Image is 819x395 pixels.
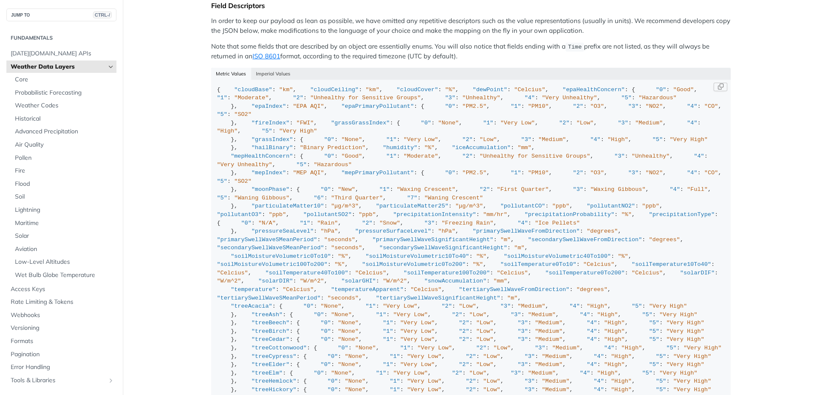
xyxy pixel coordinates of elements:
span: "treeBirch" [252,328,290,334]
span: "4" [694,153,704,159]
span: "3" [424,220,435,226]
a: Weather Data LayersHide subpages for Weather Data Layers [6,61,116,73]
span: "%" [473,261,483,268]
span: "None" [438,120,459,126]
span: "Very Unhealthy" [542,95,597,101]
span: "%" [445,86,455,93]
span: "epaPrimaryPollutant" [341,103,414,110]
a: Solar [11,230,116,242]
span: "0" [445,103,455,110]
span: "High" [607,136,628,143]
span: "treeAsh" [252,311,283,318]
span: "6" [314,195,324,201]
span: "pollutantCO" [500,203,545,209]
span: "soilTemperature0To200" [545,270,624,276]
span: "4" [687,120,697,126]
span: Soil [15,193,114,201]
span: "5" [642,311,652,318]
p: In order to keep our payload as lean as possible, we have omitted any repetitive descriptors such... [211,16,731,35]
span: "NO2" [645,170,663,176]
span: "None" [338,320,359,326]
span: "km" [366,86,379,93]
span: "Low" [469,311,487,318]
span: "primarySwellWaveSMeanPeriod" [217,236,317,243]
span: "ppb" [359,211,376,218]
span: "seconds" [331,245,362,251]
span: "Low" [459,303,476,309]
span: "Very Low" [404,136,438,143]
span: Versioning [11,324,114,332]
span: "temperatureApparent" [331,286,404,293]
span: "Waning Crescent" [424,195,483,201]
span: "3" [573,186,583,193]
button: Copy Code [714,83,727,91]
span: "epaIndex" [252,103,286,110]
span: "2" [293,95,303,101]
span: "cloudCover" [397,86,438,93]
span: "3" [511,311,521,318]
span: "m" [514,245,524,251]
a: Fire [11,164,116,177]
span: "First Quarter" [497,186,549,193]
span: "Very Low" [400,320,435,326]
span: "NO2" [645,103,663,110]
span: "Very High" [279,128,317,134]
span: "0" [303,303,314,309]
span: Formats [11,337,114,346]
span: "5" [217,195,227,201]
span: "ppb" [269,211,286,218]
span: "O3" [590,170,604,176]
span: "0" [321,186,331,193]
span: "SO2" [234,178,252,185]
span: "seconds" [328,295,359,301]
span: Aviation [15,245,114,254]
span: "tertiarySwellWaveSMeanPeriod" [217,295,321,301]
a: Wet Bulb Globe Temperature [11,269,116,282]
button: Hide subpages for Weather Data Layers [107,63,114,70]
span: "primarySwellWaveFromDirection" [473,228,580,234]
span: "hPa" [438,228,456,234]
span: "2" [459,320,469,326]
a: Low-Level Altitudes [11,256,116,268]
span: "3" [517,320,528,326]
span: Time [568,44,581,50]
span: "Hazardous" [314,161,351,168]
a: Probabilistic Forecasting [11,86,116,99]
span: "mepPrimaryPollutant" [341,170,414,176]
span: "4" [687,103,697,110]
span: "3" [628,103,639,110]
span: "3" [618,120,628,126]
button: Imperial Values [251,68,296,80]
span: "1" [217,95,227,101]
span: "tertiarySwellWaveFromDirection" [459,286,569,293]
span: "mm/hr" [483,211,507,218]
span: "μg/m^3" [456,203,483,209]
span: Weather Data Layers [11,63,105,71]
span: Lightning [15,206,114,214]
span: "SO2" [234,111,252,118]
span: "%" [618,253,628,259]
span: "4" [687,170,697,176]
span: "soilTemperature40To100" [265,270,348,276]
span: "precipitationIntensity" [393,211,476,218]
span: "2" [441,303,452,309]
span: "μg/m^3" [331,203,359,209]
span: "New" [338,186,355,193]
span: "FWI" [296,120,314,126]
span: "1" [511,103,521,110]
span: [DATE][DOMAIN_NAME] APIs [11,49,114,58]
span: "Hazardous" [639,95,677,101]
span: "Snow" [379,220,400,226]
span: "primarySwellWaveSignificantHeight" [372,236,494,243]
span: Solar [15,232,114,240]
span: "snowAccumulation" [424,278,487,284]
span: Historical [15,115,114,123]
span: "High" [587,303,608,309]
span: "CO" [704,103,718,110]
span: "%" [476,253,486,259]
span: "5" [262,128,272,134]
span: Core [15,75,114,84]
span: "Ice Pellets" [535,220,580,226]
span: "0" [241,220,251,226]
span: "2" [362,220,372,226]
